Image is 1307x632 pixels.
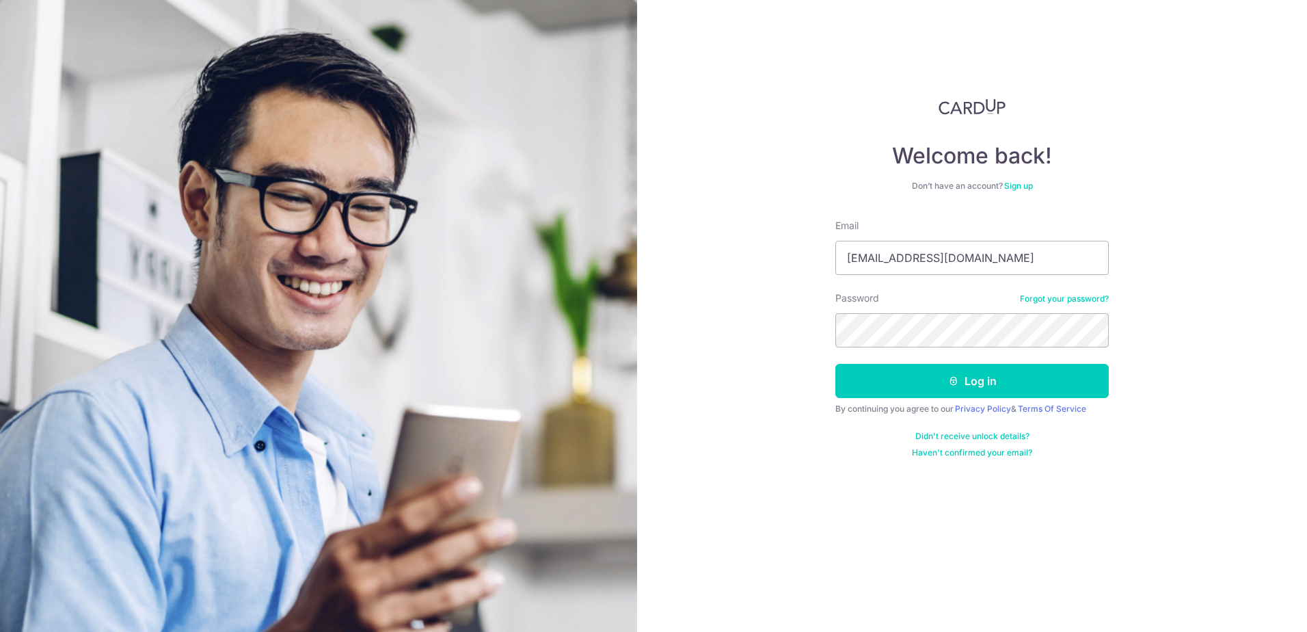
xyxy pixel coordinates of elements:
[835,181,1109,192] div: Don’t have an account?
[1020,293,1109,304] a: Forgot your password?
[835,404,1109,414] div: By continuing you agree to our &
[835,219,859,233] label: Email
[1018,404,1086,414] a: Terms Of Service
[915,431,1029,442] a: Didn't receive unlock details?
[939,98,1006,115] img: CardUp Logo
[955,404,1011,414] a: Privacy Policy
[1004,181,1033,191] a: Sign up
[835,291,879,305] label: Password
[912,447,1032,458] a: Haven't confirmed your email?
[835,241,1109,275] input: Enter your Email
[835,364,1109,398] button: Log in
[835,142,1109,170] h4: Welcome back!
